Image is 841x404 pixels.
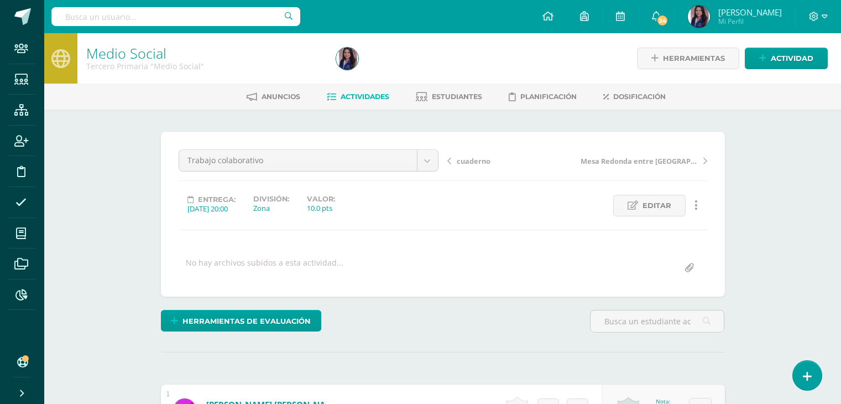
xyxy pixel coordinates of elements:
[307,203,335,213] div: 10.0 pts
[457,156,490,166] span: cuaderno
[613,92,666,101] span: Dosificación
[179,150,438,171] a: Trabajo colaborativo
[509,88,577,106] a: Planificación
[637,48,739,69] a: Herramientas
[447,155,577,166] a: cuaderno
[86,45,323,61] h1: Medio Social
[253,195,289,203] label: División:
[718,7,782,18] span: [PERSON_NAME]
[663,48,725,69] span: Herramientas
[307,195,335,203] label: Valor:
[718,17,782,26] span: Mi Perfil
[262,92,300,101] span: Anuncios
[186,257,343,279] div: No hay archivos subidos a esta actividad...
[416,88,482,106] a: Estudiantes
[688,6,710,28] img: b5d80ded1500ca1a2b706c8a61bc2387.png
[187,150,409,171] span: Trabajo colaborativo
[161,310,321,332] a: Herramientas de evaluación
[86,61,323,71] div: Tercero Primaria 'Medio Social'
[642,195,671,216] span: Editar
[603,88,666,106] a: Dosificación
[187,204,236,214] div: [DATE] 20:00
[86,44,166,63] a: Medio Social
[577,155,707,166] a: Mesa Redonda entre [GEOGRAPHIC_DATA] e [GEOGRAPHIC_DATA]"
[432,92,482,101] span: Estudiantes
[520,92,577,101] span: Planificación
[51,7,300,26] input: Busca un usuario...
[581,156,698,166] span: Mesa Redonda entre [GEOGRAPHIC_DATA] e [GEOGRAPHIC_DATA]"
[336,48,358,70] img: b5d80ded1500ca1a2b706c8a61bc2387.png
[591,310,724,332] input: Busca un estudiante aquí...
[247,88,300,106] a: Anuncios
[771,48,813,69] span: Actividad
[745,48,828,69] a: Actividad
[656,14,668,27] span: 24
[182,311,311,332] span: Herramientas de evaluación
[341,92,389,101] span: Actividades
[253,203,289,213] div: Zona
[327,88,389,106] a: Actividades
[198,195,236,204] span: Entrega:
